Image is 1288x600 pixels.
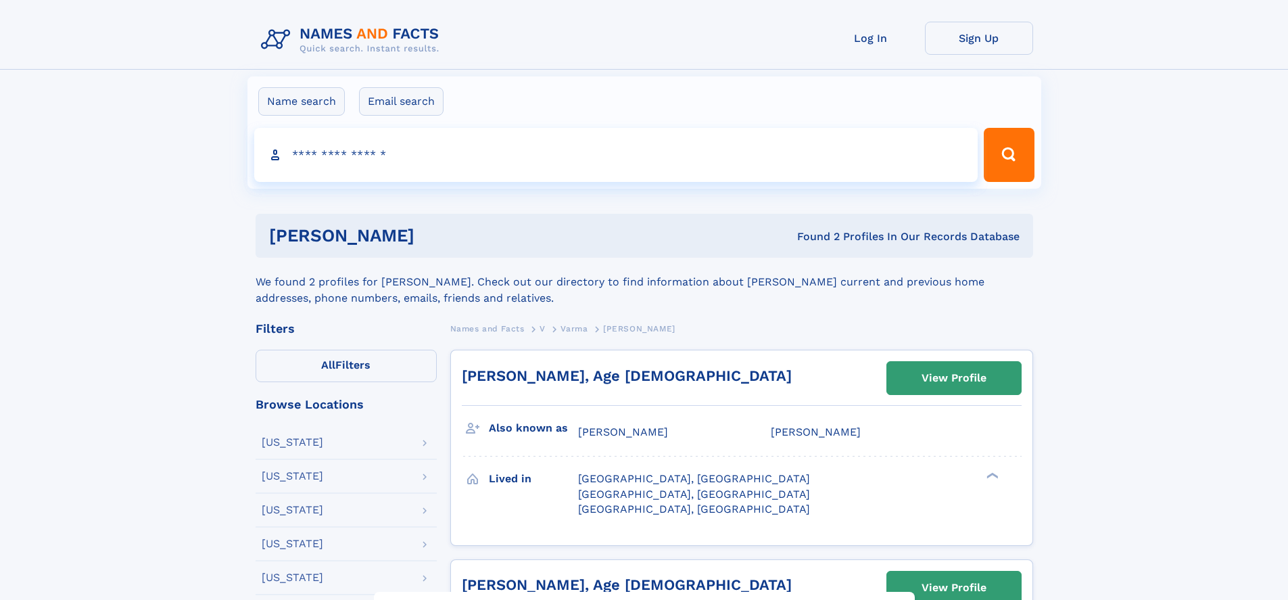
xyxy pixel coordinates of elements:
div: ❯ [983,471,999,480]
a: Names and Facts [450,320,525,337]
span: V [540,324,546,333]
div: We found 2 profiles for [PERSON_NAME]. Check out our directory to find information about [PERSON_... [256,258,1033,306]
span: [PERSON_NAME] [771,425,861,438]
span: [GEOGRAPHIC_DATA], [GEOGRAPHIC_DATA] [578,488,810,501]
div: [US_STATE] [262,471,323,482]
a: [PERSON_NAME], Age [DEMOGRAPHIC_DATA] [462,367,792,384]
div: Found 2 Profiles In Our Records Database [606,229,1020,244]
h1: [PERSON_NAME] [269,227,606,244]
div: [US_STATE] [262,437,323,448]
div: [US_STATE] [262,572,323,583]
span: Varma [560,324,588,333]
label: Filters [256,350,437,382]
h3: Also known as [489,417,578,440]
a: V [540,320,546,337]
div: Filters [256,323,437,335]
button: Search Button [984,128,1034,182]
input: search input [254,128,978,182]
span: [GEOGRAPHIC_DATA], [GEOGRAPHIC_DATA] [578,503,810,515]
label: Email search [359,87,444,116]
div: [US_STATE] [262,538,323,549]
a: Log In [817,22,925,55]
h3: Lived in [489,467,578,490]
span: [PERSON_NAME] [603,324,675,333]
label: Name search [258,87,345,116]
img: Logo Names and Facts [256,22,450,58]
div: [US_STATE] [262,505,323,515]
a: [PERSON_NAME], Age [DEMOGRAPHIC_DATA] [462,576,792,593]
div: View Profile [922,363,986,394]
a: View Profile [887,362,1021,394]
span: [PERSON_NAME] [578,425,668,438]
span: [GEOGRAPHIC_DATA], [GEOGRAPHIC_DATA] [578,472,810,485]
div: Browse Locations [256,398,437,411]
span: All [321,359,335,371]
a: Sign Up [925,22,1033,55]
a: Varma [560,320,588,337]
